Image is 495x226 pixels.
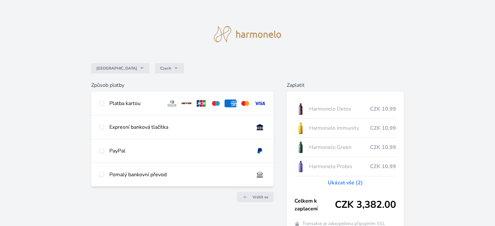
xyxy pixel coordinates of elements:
div: Expresní banková tlačítka [109,123,248,131]
span: Celkem k zaplacení [295,197,335,213]
span: Harmonelo Detox [309,105,370,113]
h6: Způsob platby [91,81,273,89]
span: CZK 10.99 [370,124,396,132]
span: Harmonelo Probio [309,163,370,170]
img: CLEAN_PROBIO_se_stinem_x-lo.jpg [295,158,307,175]
img: mc.svg [239,100,251,107]
span: CZK 10.99 [370,163,396,170]
img: discover.svg [181,100,193,107]
img: CLEAN_GREEN_se_stinem_x-lo.jpg [295,139,307,155]
img: onlineBanking_CZ.svg [254,123,266,131]
span: Harmonelo Green [309,143,370,151]
span: [GEOGRAPHIC_DATA] [96,66,137,71]
span: CZK 10.99 [370,143,396,151]
a: Vrátit se [237,192,274,202]
img: visa.svg [254,100,266,107]
a: Ukázat vše (2) [328,179,363,187]
span: Vrátit se [253,194,268,200]
img: logo.svg [214,26,282,42]
span: Czech [160,66,171,71]
img: IMMUNITY_se_stinem_x-lo.jpg [295,120,307,136]
span: Harmonelo Immunity [309,124,370,132]
div: PayPal [109,147,248,155]
button: Czech [155,63,184,73]
img: maestro.svg [210,100,222,107]
img: paypal.svg [254,147,266,155]
button: [GEOGRAPHIC_DATA] [91,63,150,73]
img: amex.svg [225,100,237,107]
img: jcb.svg [195,100,207,107]
img: bankTransfer_IBAN.svg [254,171,266,179]
h6: Zaplatit [287,81,404,89]
div: Pomalý bankovní převod [109,171,248,179]
div: Platba kartou [109,100,161,107]
span: CZK 10.99 [370,105,396,113]
img: DETOX_se_stinem_x-lo.jpg [295,101,307,117]
img: diners.svg [166,100,178,107]
span: CZK 3,382.00 [335,199,396,211]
